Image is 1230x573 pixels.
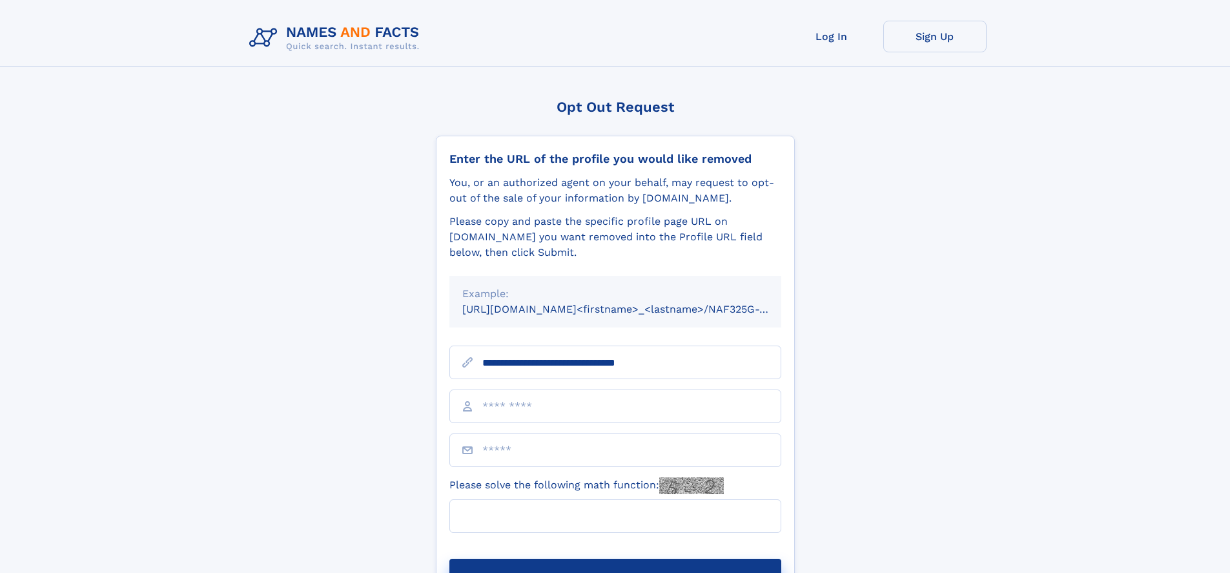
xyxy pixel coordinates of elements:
label: Please solve the following math function: [449,477,724,494]
div: Example: [462,286,768,302]
small: [URL][DOMAIN_NAME]<firstname>_<lastname>/NAF325G-xxxxxxxx [462,303,806,315]
div: Opt Out Request [436,99,795,115]
div: Please copy and paste the specific profile page URL on [DOMAIN_NAME] you want removed into the Pr... [449,214,781,260]
a: Log In [780,21,883,52]
img: Logo Names and Facts [244,21,430,56]
div: Enter the URL of the profile you would like removed [449,152,781,166]
a: Sign Up [883,21,987,52]
div: You, or an authorized agent on your behalf, may request to opt-out of the sale of your informatio... [449,175,781,206]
